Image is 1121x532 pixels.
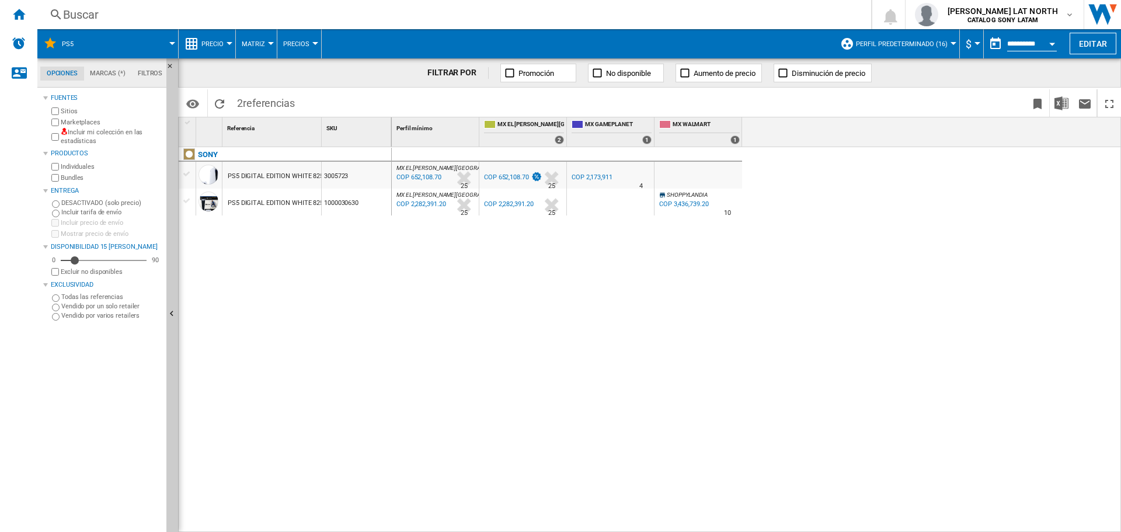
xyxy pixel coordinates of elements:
img: promotionV3.png [531,172,542,182]
div: Última actualización : domingo, 10 de agosto de 2025 15:54 [395,199,445,210]
div: PS5 [43,29,172,58]
b: CATALOG SONY LATAM [967,16,1039,24]
span: No disponible [606,69,651,78]
input: DESACTIVADO (solo precio) [52,200,60,208]
div: Última actualización : domingo, 10 de agosto de 2025 16:28 [395,172,441,183]
div: Fuentes [51,93,162,103]
md-slider: Disponibilidad [61,255,147,266]
div: Tiempo de entrega : 25 días [548,180,555,192]
span: Perfil predeterminado (16) [856,40,948,48]
button: Aumento de precio [676,64,762,82]
span: Precios [283,40,309,48]
div: Perfil mínimo Sort None [394,117,479,135]
button: Precios [283,29,315,58]
label: Sitios [61,107,162,116]
span: Matriz [242,40,265,48]
input: Vendido por varios retailers [52,313,60,321]
span: referencias [243,97,295,109]
div: 1 offers sold by MX GAMEPLANET [642,135,652,144]
div: Tiempo de entrega : 10 días [724,207,731,219]
button: Open calendar [1042,32,1063,53]
div: COP 2,173,911 [570,172,612,183]
span: PS5 [62,40,74,48]
button: Promoción [500,64,576,82]
img: profile.jpg [915,3,938,26]
div: MX GAMEPLANET 1 offers sold by MX GAMEPLANET [569,117,654,147]
input: Bundles [51,174,59,182]
div: FILTRAR POR [427,67,489,79]
button: Editar [1070,33,1116,54]
div: Sort None [199,117,222,135]
span: Referencia [227,125,255,131]
div: 3005723 [322,162,391,189]
label: Todas las referencias [61,293,162,301]
div: COP 652,108.70 [482,172,542,183]
div: Sort None [225,117,321,135]
div: COP 3,436,739.20 [657,199,708,210]
button: Perfil predeterminado (16) [856,29,953,58]
button: Matriz [242,29,271,58]
input: Sitios [51,107,59,115]
button: md-calendar [984,32,1007,55]
div: COP 2,282,391.20 [482,199,533,210]
label: Bundles [61,173,162,182]
md-menu: Currency [960,29,984,58]
label: Mostrar precio de envío [61,230,162,238]
md-tab-item: Opciones [40,67,84,81]
button: No disponible [588,64,664,82]
div: PS5 DIGITAL EDITION WHITE 825GB PACK FIFA 23 [228,190,372,217]
button: Marcar este reporte [1026,89,1049,117]
button: Enviar este reporte por correo electrónico [1073,89,1096,117]
md-tab-item: Filtros [131,67,169,81]
span: SKU [326,125,337,131]
div: Entrega [51,186,162,196]
img: excel-24x24.png [1054,96,1068,110]
button: Descargar en Excel [1050,89,1073,117]
div: COP 3,436,739.20 [659,200,708,208]
label: Excluir no disponibles [61,267,162,276]
input: Mostrar precio de envío [51,230,59,238]
div: PS5 DIGITAL EDITION WHITE 825GB [228,163,332,190]
div: $ [966,29,977,58]
div: Tiempo de entrega : 4 días [639,180,643,192]
input: Vendido por un solo retailer [52,304,60,311]
div: 1000030630 [322,189,391,215]
div: 2 offers sold by MX EL PALACIO DE HIERRO [555,135,564,144]
button: Recargar [208,89,231,117]
span: $ [966,38,972,50]
button: Maximizar [1098,89,1121,117]
div: Exclusividad [51,280,162,290]
button: Disminución de precio [774,64,872,82]
span: 2 [231,89,301,114]
div: COP 2,173,911 [572,173,612,181]
div: Precio [184,29,229,58]
input: Incluir tarifa de envío [52,210,60,217]
md-tab-item: Marcas (*) [84,67,132,81]
div: 90 [149,256,162,265]
span: MX GAMEPLANET [585,120,652,130]
button: Ocultar [166,58,180,79]
img: alerts-logo.svg [12,36,26,50]
label: Incluir mi colección en las estadísticas [61,128,162,146]
input: Todas las referencias [52,294,60,302]
label: Marketplaces [61,118,162,127]
input: Incluir mi colección en las estadísticas [51,130,59,144]
div: COP 2,282,391.20 [484,200,533,208]
div: COP 652,108.70 [484,173,529,181]
div: SKU Sort None [324,117,391,135]
input: Marketplaces [51,119,59,126]
div: Tiempo de entrega : 25 días [461,207,468,219]
input: Incluir precio de envío [51,219,59,227]
div: Sort None [324,117,391,135]
span: Perfil mínimo [396,125,433,131]
span: MX WALMART [673,120,740,130]
div: 0 [49,256,58,265]
button: Precio [201,29,229,58]
img: mysite-not-bg-18x18.png [61,128,68,135]
span: Precio [201,40,224,48]
div: MX WALMART 1 offers sold by MX WALMART [657,117,742,147]
button: Opciones [181,93,204,114]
